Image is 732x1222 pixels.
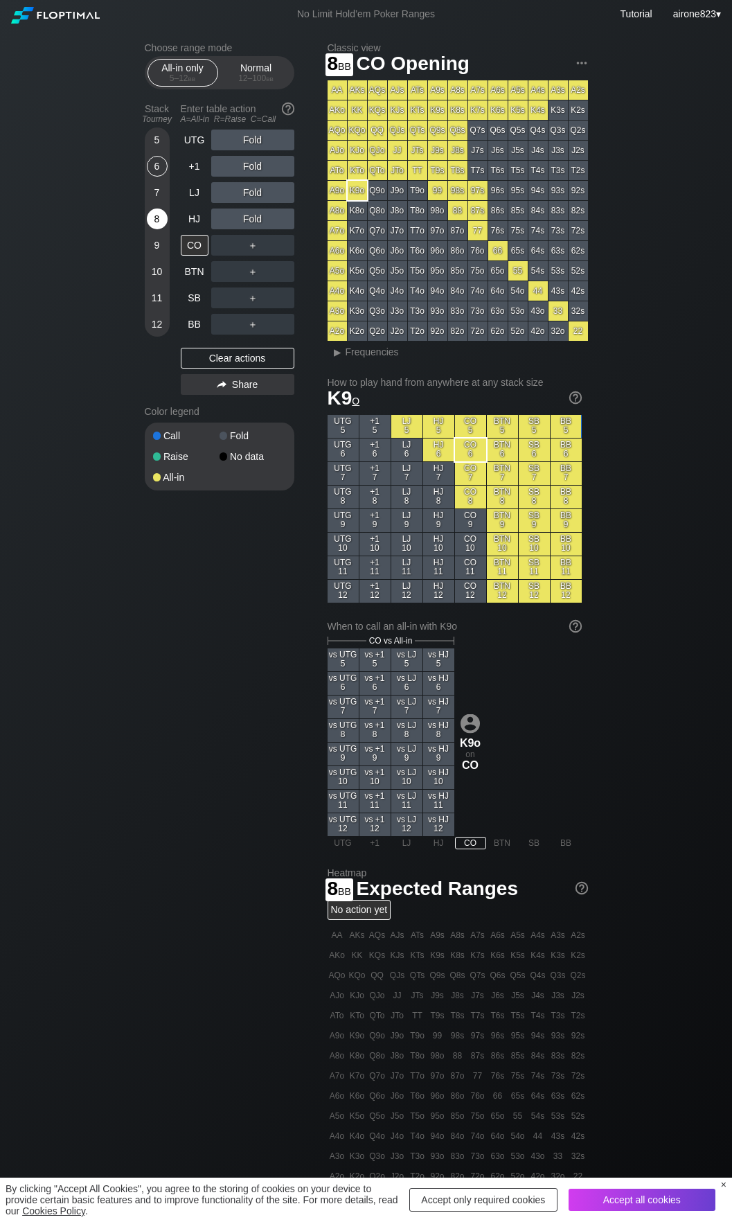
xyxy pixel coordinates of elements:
div: UTG 12 [328,580,359,603]
img: Floptimal logo [11,7,100,24]
div: T2o [408,321,427,341]
div: 9 [147,235,168,256]
div: CO 11 [455,556,486,579]
div: J4s [528,141,548,160]
div: JTo [388,161,407,180]
div: K7o [348,221,367,240]
div: 12 [147,314,168,335]
div: LJ 5 [391,415,422,438]
div: 99 [428,181,447,200]
div: +1 12 [359,580,391,603]
div: HJ 12 [423,580,454,603]
span: K9 [328,387,360,409]
div: Enter table action [181,98,294,130]
div: 83s [548,201,568,220]
div: AKs [348,80,367,100]
div: 52s [569,261,588,281]
div: HJ 11 [423,556,454,579]
div: K5s [508,100,528,120]
div: Q7o [368,221,387,240]
div: 76s [488,221,508,240]
div: BB 10 [551,533,582,556]
div: Q2o [368,321,387,341]
div: 62o [488,321,508,341]
div: UTG 9 [328,509,359,532]
div: BTN 6 [487,439,518,461]
div: Q8o [368,201,387,220]
div: QTs [408,121,427,140]
div: 96s [488,181,508,200]
div: 83o [448,301,467,321]
div: J5s [508,141,528,160]
div: K6s [488,100,508,120]
div: 64s [528,241,548,260]
div: T8o [408,201,427,220]
div: UTG 10 [328,533,359,556]
div: BTN [181,261,208,282]
div: Normal [224,60,288,86]
div: 84s [528,201,548,220]
div: 96o [428,241,447,260]
div: Accept all cookies [569,1189,715,1211]
span: Frequencies [346,346,399,357]
div: J6s [488,141,508,160]
div: ＋ [211,287,294,308]
div: 82s [569,201,588,220]
div: 43s [548,281,568,301]
div: 52o [508,321,528,341]
div: BTN 7 [487,462,518,485]
div: 32s [569,301,588,321]
div: Clear actions [181,348,294,369]
div: +1 10 [359,533,391,556]
div: HJ 8 [423,486,454,508]
div: LJ 7 [391,462,422,485]
div: J6o [388,241,407,260]
div: LJ 12 [391,580,422,603]
div: HJ 9 [423,509,454,532]
div: T4s [528,161,548,180]
div: 44 [528,281,548,301]
div: T4o [408,281,427,301]
div: Fold [211,182,294,203]
div: 84o [448,281,467,301]
div: 85s [508,201,528,220]
div: 85o [448,261,467,281]
div: ＋ [211,235,294,256]
div: CO 7 [455,462,486,485]
div: K8o [348,201,367,220]
div: KTo [348,161,367,180]
div: SB [181,287,208,308]
div: A6o [328,241,347,260]
img: ellipsis.fd386fe8.svg [574,55,589,71]
div: × [721,1179,726,1190]
div: +1 8 [359,486,391,508]
div: A4o [328,281,347,301]
div: A7s [468,80,488,100]
div: UTG 11 [328,556,359,579]
span: o [352,392,359,407]
div: 7 [147,182,168,203]
div: 63s [548,241,568,260]
div: AJo [328,141,347,160]
img: help.32db89a4.svg [280,101,296,116]
div: T9o [408,181,427,200]
div: 10 [147,261,168,282]
div: CO 5 [455,415,486,438]
div: 94s [528,181,548,200]
div: 87s [468,201,488,220]
div: All-in [153,472,220,482]
div: K9s [428,100,447,120]
div: CO [181,235,208,256]
div: ＋ [211,261,294,282]
div: Q6o [368,241,387,260]
div: 93o [428,301,447,321]
div: 53s [548,261,568,281]
div: 43o [528,301,548,321]
div: AA [328,80,347,100]
img: help.32db89a4.svg [568,390,583,405]
div: A5o [328,261,347,281]
div: 54s [528,261,548,281]
div: A8s [448,80,467,100]
div: 92o [428,321,447,341]
span: bb [188,73,196,83]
